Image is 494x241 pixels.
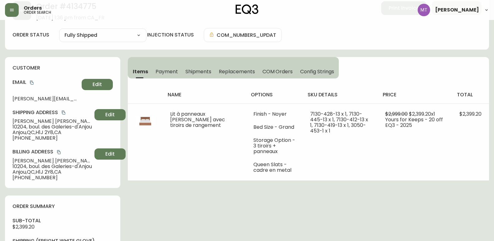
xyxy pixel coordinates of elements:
span: $2,999.00 [385,110,408,118]
span: [PHONE_NUMBER] [12,175,92,181]
span: Items [133,68,148,75]
span: $2,399.20 [12,223,35,230]
h4: injection status [147,31,194,38]
li: Finish - Noyer [253,111,295,117]
h4: price [383,91,447,98]
img: 7130-428-13-400-1-cljh36mhi01lu0186vrug4wsv.jpg [135,111,155,131]
span: Anjou , QC , H1J 2Y8 , CA [12,130,92,135]
h4: customer [12,65,113,71]
span: Payment [156,68,178,75]
span: [PERSON_NAME] [435,7,479,12]
label: order status [12,31,49,38]
span: Edit [105,151,115,157]
h4: sku details [308,91,373,98]
span: $2,399.20 [459,110,482,118]
span: Shipments [185,68,212,75]
button: copy [29,80,35,86]
span: Yours for Keeps - 20 off EQ3 - 2025 [385,116,443,129]
span: Edit [93,81,102,88]
h4: name [168,91,241,98]
h5: order search [24,11,51,14]
h4: options [251,91,298,98]
span: 10204, boul. des Galeries-d'Anjou [12,164,92,169]
span: Orders [24,6,42,11]
span: [PERSON_NAME][EMAIL_ADDRESS][DOMAIN_NAME] [12,96,79,102]
h4: total [457,91,484,98]
li: Storage Option - 3 tiroirs + panneaux [253,137,295,154]
img: 397d82b7ede99da91c28605cdd79fceb [418,4,430,16]
button: Edit [94,148,126,160]
span: [PERSON_NAME] [PERSON_NAME] [12,118,92,124]
button: Edit [82,79,113,90]
span: [PERSON_NAME] [PERSON_NAME] [12,158,92,164]
span: Replacements [219,68,255,75]
span: Lit à panneaux [PERSON_NAME] avec tiroirs de rangement [170,110,225,129]
span: COM Orders [262,68,293,75]
span: [DATE] 1:36 pm from CA_FR [36,15,104,21]
span: $2,399.20 x 1 [409,110,435,118]
button: copy [60,109,67,116]
img: logo [236,4,259,14]
button: copy [56,149,62,155]
li: Queen Slats - cadre en metal [253,162,295,173]
h4: sub-total [12,217,113,224]
h4: Shipping Address [12,109,92,116]
h4: Billing Address [12,148,92,155]
span: 7130-428-13 x 1, 7130-445-13 x 1, 7130-412-13 x 1, 7130-419-13 x 1, 3050-453-1 x 1 [310,110,368,134]
span: Anjou , QC , H1J 2Y8 , CA [12,169,92,175]
button: Edit [94,109,126,120]
span: Edit [105,111,115,118]
li: Bed Size - Grand [253,124,295,130]
h4: order summary [12,203,113,210]
h4: Email [12,79,79,86]
span: [PHONE_NUMBER] [12,135,92,141]
span: Config Strings [300,68,334,75]
span: 10204, boul. des Galeries-d'Anjou [12,124,92,130]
